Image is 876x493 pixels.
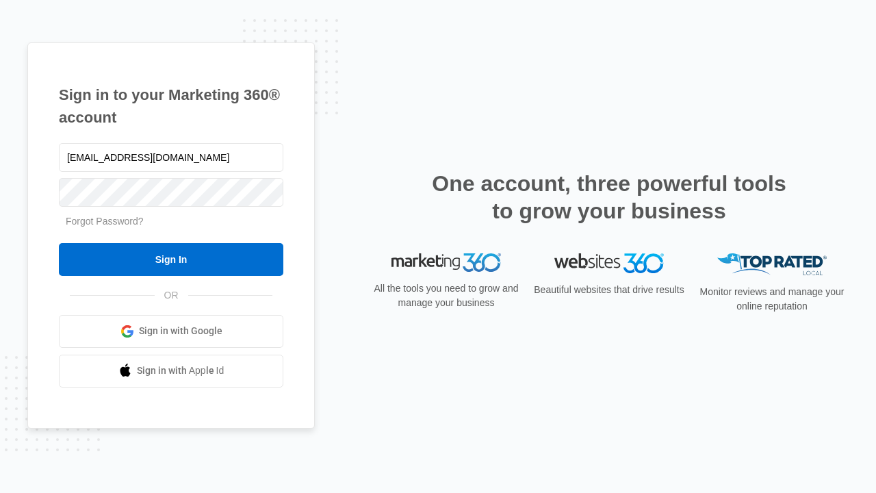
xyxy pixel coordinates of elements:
[59,355,283,388] a: Sign in with Apple Id
[139,324,222,338] span: Sign in with Google
[155,288,188,303] span: OR
[66,216,144,227] a: Forgot Password?
[370,281,523,310] p: All the tools you need to grow and manage your business
[59,243,283,276] input: Sign In
[391,253,501,273] img: Marketing 360
[717,253,827,276] img: Top Rated Local
[695,285,849,314] p: Monitor reviews and manage your online reputation
[554,253,664,273] img: Websites 360
[59,315,283,348] a: Sign in with Google
[137,364,224,378] span: Sign in with Apple Id
[428,170,790,225] h2: One account, three powerful tools to grow your business
[59,143,283,172] input: Email
[532,283,686,297] p: Beautiful websites that drive results
[59,84,283,129] h1: Sign in to your Marketing 360® account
